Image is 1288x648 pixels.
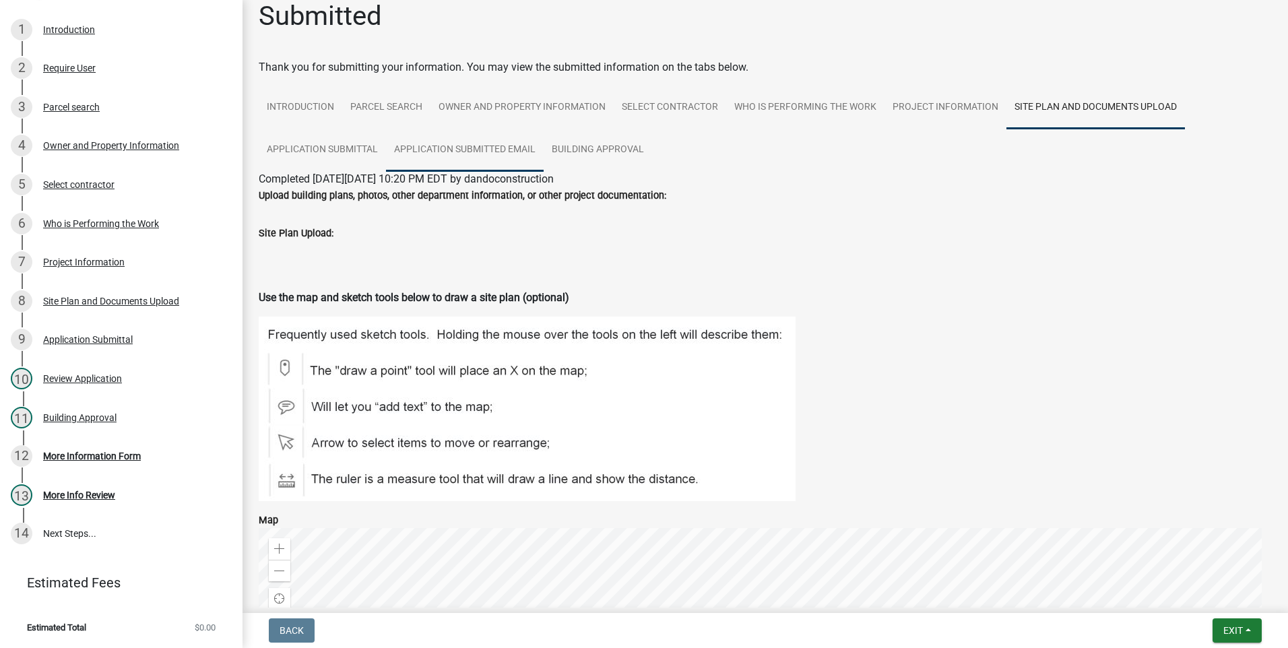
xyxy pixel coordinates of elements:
[11,329,32,350] div: 9
[259,172,554,185] span: Completed [DATE][DATE] 10:20 PM EDT by dandoconstruction
[269,618,315,643] button: Back
[1213,618,1262,643] button: Exit
[11,484,32,506] div: 13
[43,257,125,267] div: Project Information
[11,523,32,544] div: 14
[11,445,32,467] div: 12
[269,560,290,581] div: Zoom out
[1006,86,1185,129] a: Site Plan and Documents Upload
[43,102,100,112] div: Parcel search
[43,180,115,189] div: Select contractor
[884,86,1006,129] a: Project Information
[11,135,32,156] div: 4
[43,335,133,344] div: Application Submittal
[11,407,32,428] div: 11
[280,625,304,636] span: Back
[430,86,614,129] a: Owner and Property Information
[259,291,569,304] strong: Use the map and sketch tools below to draw a site plan (optional)
[11,569,221,596] a: Estimated Fees
[386,129,544,172] a: Application Submitted Email
[43,490,115,500] div: More Info Review
[43,374,122,383] div: Review Application
[43,141,179,150] div: Owner and Property Information
[259,317,796,501] img: Map_Tools_5afac6ef-0bec-414e-90e1-b6accba2cc93.JPG
[195,623,216,632] span: $0.00
[11,57,32,79] div: 2
[11,251,32,273] div: 7
[259,59,1272,75] div: Thank you for submitting your information. You may view the submitted information on the tabs below.
[27,623,86,632] span: Estimated Total
[1223,625,1243,636] span: Exit
[269,588,290,610] div: Find my location
[11,174,32,195] div: 5
[43,296,179,306] div: Site Plan and Documents Upload
[43,219,159,228] div: Who is Performing the Work
[43,63,96,73] div: Require User
[11,213,32,234] div: 6
[259,191,666,201] label: Upload building plans, photos, other department information, or other project documentation:
[726,86,884,129] a: Who is Performing the Work
[11,19,32,40] div: 1
[43,413,117,422] div: Building Approval
[544,129,652,172] a: Building Approval
[11,96,32,118] div: 3
[259,229,333,238] label: Site Plan Upload:
[259,516,278,525] label: Map
[259,129,386,172] a: Application Submittal
[259,86,342,129] a: Introduction
[269,538,290,560] div: Zoom in
[614,86,726,129] a: Select contractor
[342,86,430,129] a: Parcel search
[43,25,95,34] div: Introduction
[11,290,32,312] div: 8
[11,368,32,389] div: 10
[43,451,141,461] div: More Information Form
